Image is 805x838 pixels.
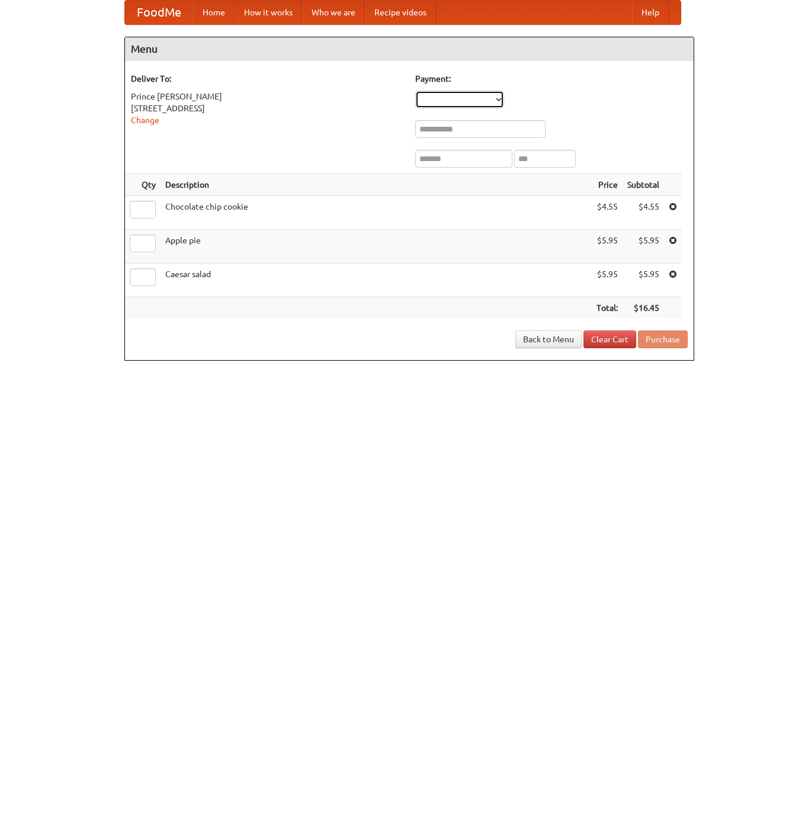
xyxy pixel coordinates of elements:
a: Back to Menu [515,330,582,348]
td: Caesar salad [161,264,592,297]
a: Home [193,1,235,24]
a: Who we are [302,1,365,24]
div: Prince [PERSON_NAME] [131,91,403,102]
td: $5.95 [592,264,623,297]
td: $4.55 [592,196,623,230]
a: Clear Cart [583,330,636,348]
button: Purchase [638,330,688,348]
div: [STREET_ADDRESS] [131,102,403,114]
a: Help [632,1,669,24]
th: $16.45 [623,297,664,319]
th: Price [592,174,623,196]
h5: Deliver To: [131,73,403,85]
td: $5.95 [592,230,623,264]
a: Change [131,115,159,125]
td: Chocolate chip cookie [161,196,592,230]
td: $4.55 [623,196,664,230]
td: Apple pie [161,230,592,264]
td: $5.95 [623,264,664,297]
a: Recipe videos [365,1,436,24]
h5: Payment: [415,73,688,85]
h4: Menu [125,37,694,61]
th: Subtotal [623,174,664,196]
a: How it works [235,1,302,24]
td: $5.95 [623,230,664,264]
th: Description [161,174,592,196]
a: FoodMe [125,1,193,24]
th: Qty [125,174,161,196]
th: Total: [592,297,623,319]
